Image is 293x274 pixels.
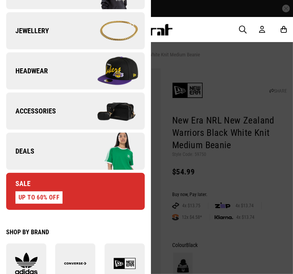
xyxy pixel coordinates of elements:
button: Open LiveChat chat widget [6,3,29,26]
span: Headwear [6,66,48,76]
div: UP TO 60% OFF [15,191,63,204]
img: Company [75,12,144,50]
div: Shop by Brand [6,228,145,236]
span: Sale [6,179,30,188]
img: Company [75,52,144,90]
a: Sale UP TO 60% OFF [6,173,145,210]
span: Deals [6,147,34,156]
a: Headwear Company [6,52,145,90]
a: Deals Company [6,133,145,170]
a: Jewellery Company [6,12,145,49]
span: Accessories [6,107,56,116]
img: Company [75,132,144,171]
img: Company [75,92,144,130]
a: Accessories Company [6,93,145,130]
span: Jewellery [6,26,49,36]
